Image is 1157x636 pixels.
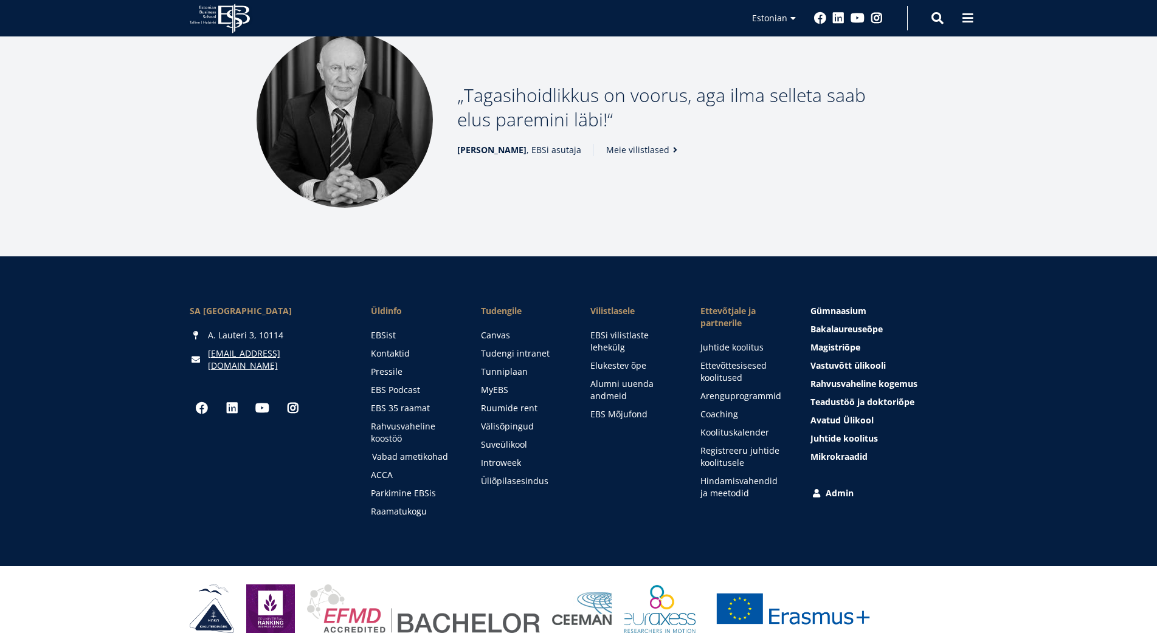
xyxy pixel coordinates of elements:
a: Tudengile [481,305,567,317]
span: Magistriõpe [810,341,860,353]
span: Mikrokraadid [810,451,868,462]
a: Kontaktid [371,347,457,360]
a: Facebook [190,396,214,420]
span: Gümnaasium [810,305,866,316]
a: Rahvusvaheline kogemus [810,378,967,390]
a: Elukestev õpe [590,360,676,372]
a: Ettevõttesisesed koolitused [700,360,786,384]
a: Rahvusvaheline koostöö [371,420,457,445]
a: Instagram [871,12,883,24]
img: Madis Habakuk [257,32,433,208]
span: Vilistlasele [590,305,676,317]
a: Raamatukogu [371,505,457,518]
a: Youtube [851,12,865,24]
div: SA [GEOGRAPHIC_DATA] [190,305,347,317]
a: Pressile [371,366,457,378]
img: HAKA [190,584,234,633]
a: Instagram [281,396,305,420]
span: Avatud Ülikool [810,414,874,426]
a: Üliõpilasesindus [481,475,567,487]
a: Admin [810,487,967,499]
a: Coaching [700,408,786,420]
span: Rahvusvaheline kogemus [810,378,917,389]
img: EURAXESS [624,584,696,633]
a: EBSi vilistlaste lehekülg [590,329,676,354]
a: EBSist [371,329,457,341]
a: Erasmus + [708,584,878,633]
a: Linkedin [832,12,844,24]
span: Vastuvõtt ülikooli [810,360,886,371]
a: Bakalaureuseõpe [810,323,967,335]
span: Üldinfo [371,305,457,317]
a: Teadustöö ja doktoriõpe [810,396,967,408]
a: Hindamisvahendid ja meetodid [700,475,786,499]
a: Juhtide koolitus [700,341,786,354]
p: Tagasihoidlikkus on voorus, aga ilma selleta saab elus paremini läbi! [457,83,901,132]
a: Vabad ametikohad [372,451,458,463]
a: [EMAIL_ADDRESS][DOMAIN_NAME] [208,347,347,372]
a: Registreeru juhtide koolitusele [700,445,786,469]
a: Juhtide koolitus [810,433,967,445]
a: Ruumide rent [481,402,567,414]
a: Suveülikool [481,439,567,451]
span: Ettevõtjale ja partnerile [700,305,786,329]
span: , EBSi asutaja [457,144,581,156]
a: Koolituskalender [700,426,786,439]
strong: [PERSON_NAME] [457,144,527,156]
a: Canvas [481,329,567,341]
img: EFMD [307,584,540,633]
a: Alumni uuenda andmeid [590,378,676,402]
img: Erasmus+ [708,584,878,633]
a: ACCA [371,469,457,481]
span: Juhtide koolitus [810,433,878,444]
a: Meie vilistlased [606,144,682,156]
a: MyEBS [481,384,567,396]
span: Bakalaureuseõpe [810,323,883,335]
img: Eduniversal [246,584,295,633]
a: Avatud Ülikool [810,414,967,426]
img: Ceeman [552,592,612,626]
a: Tudengi intranet [481,347,567,360]
a: Parkimine EBSis [371,487,457,499]
a: Gümnaasium [810,305,967,317]
a: EBS Mõjufond [590,408,676,420]
a: Linkedin [220,396,244,420]
a: Magistriõpe [810,341,967,354]
a: Facebook [814,12,826,24]
a: Tunniplaan [481,366,567,378]
a: Youtube [250,396,275,420]
a: Vastuvõtt ülikooli [810,360,967,372]
a: EBS Podcast [371,384,457,396]
a: Arenguprogrammid [700,390,786,402]
a: Välisõpingud [481,420,567,433]
div: A. Lauteri 3, 10114 [190,329,347,341]
a: EBS 35 raamat [371,402,457,414]
a: Introweek [481,457,567,469]
span: Teadustöö ja doktoriõpe [810,396,914,408]
a: Mikrokraadid [810,451,967,463]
